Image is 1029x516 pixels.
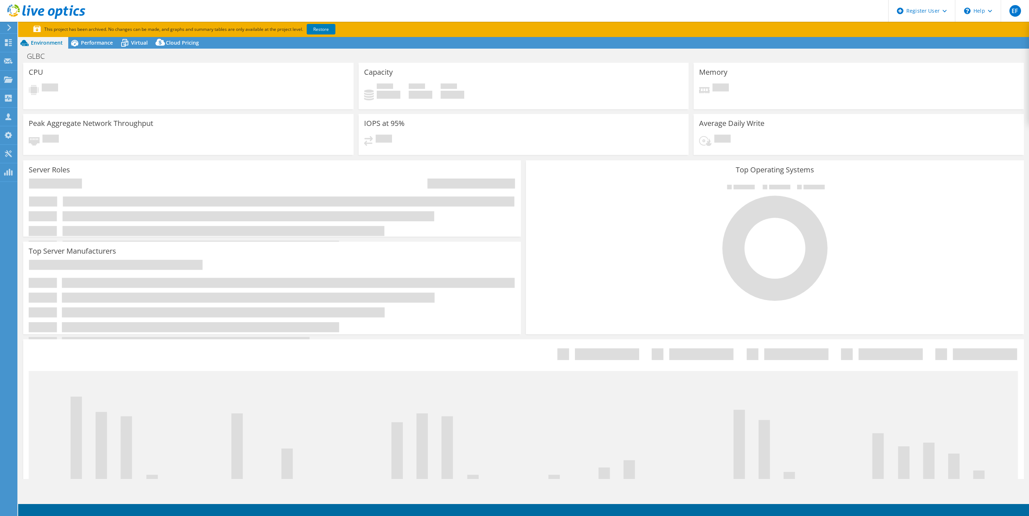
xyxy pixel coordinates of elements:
h3: Capacity [364,68,393,76]
span: Virtual [131,39,148,46]
h4: 0 GiB [409,91,432,99]
svg: \n [964,8,971,14]
span: Pending [42,83,58,93]
h3: IOPS at 95% [364,119,405,127]
a: Restore [307,24,335,34]
h3: Server Roles [29,166,70,174]
h3: CPU [29,68,43,76]
p: This project has been archived. No changes can be made, and graphs and summary tables are only av... [33,25,389,33]
span: Performance [81,39,113,46]
span: Pending [714,135,731,144]
span: Free [409,83,425,91]
span: Used [377,83,393,91]
h4: 0 GiB [441,91,464,99]
h4: 0 GiB [377,91,400,99]
h3: Peak Aggregate Network Throughput [29,119,153,127]
h3: Top Operating Systems [531,166,1018,174]
h3: Average Daily Write [699,119,764,127]
span: Pending [42,135,59,144]
span: Total [441,83,457,91]
span: Environment [31,39,63,46]
span: Pending [376,135,392,144]
h1: GLBC [24,52,56,60]
span: Cloud Pricing [166,39,199,46]
span: Pending [712,83,729,93]
h3: Top Server Manufacturers [29,247,116,255]
h3: Memory [699,68,727,76]
span: EF [1009,5,1021,17]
